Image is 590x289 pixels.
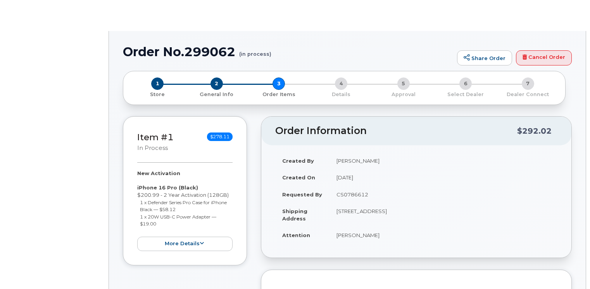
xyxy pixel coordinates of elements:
span: 2 [210,77,223,90]
a: Item #1 [137,132,174,143]
strong: Attention [282,232,310,238]
h2: Order Information [275,126,517,136]
small: in process [137,144,168,151]
button: more details [137,237,233,251]
td: CS0786612 [330,186,557,203]
td: [PERSON_NAME] [330,152,557,169]
td: [DATE] [330,169,557,186]
strong: Created On [282,174,315,181]
strong: Created By [282,158,314,164]
p: Store [133,91,183,98]
a: Share Order [457,50,512,66]
a: Cancel Order [516,50,572,66]
div: $200.99 - 2 Year Activation (128GB) [137,170,233,251]
strong: Shipping Address [282,208,307,222]
small: (in process) [239,45,271,57]
p: General Info [189,91,245,98]
h1: Order No.299062 [123,45,453,58]
span: 1 [151,77,164,90]
td: [PERSON_NAME] [330,227,557,244]
td: [STREET_ADDRESS] [330,203,557,227]
strong: Requested By [282,191,322,198]
strong: New Activation [137,170,180,176]
strong: iPhone 16 Pro (Black) [137,184,198,191]
a: 2 General Info [186,90,248,98]
small: 1 x Defender Series Pro Case for iPhone Black — $58.12 [140,200,227,213]
span: $278.11 [207,132,233,141]
div: $292.02 [517,124,552,138]
a: 1 Store [129,90,186,98]
small: 1 x 20W USB-C Power Adapter — $19.00 [140,214,216,227]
